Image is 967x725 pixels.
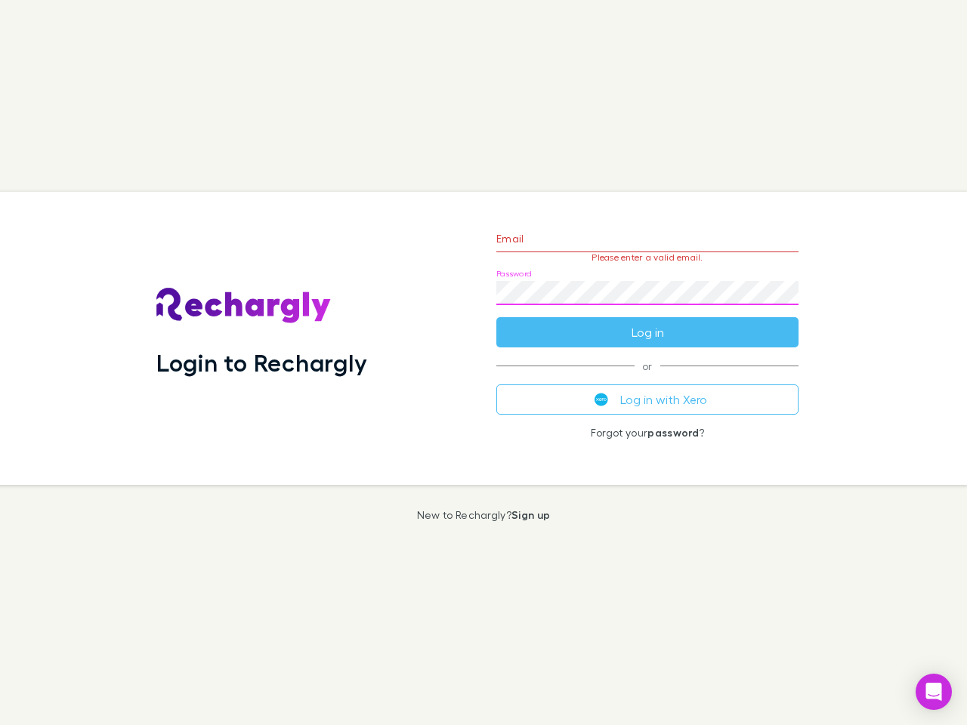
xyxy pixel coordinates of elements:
[496,252,799,263] p: Please enter a valid email.
[496,366,799,366] span: or
[496,317,799,347] button: Log in
[916,674,952,710] div: Open Intercom Messenger
[156,348,367,377] h1: Login to Rechargly
[647,426,699,439] a: password
[156,288,332,324] img: Rechargly's Logo
[496,384,799,415] button: Log in with Xero
[496,427,799,439] p: Forgot your ?
[511,508,550,521] a: Sign up
[496,268,532,279] label: Password
[595,393,608,406] img: Xero's logo
[417,509,551,521] p: New to Rechargly?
